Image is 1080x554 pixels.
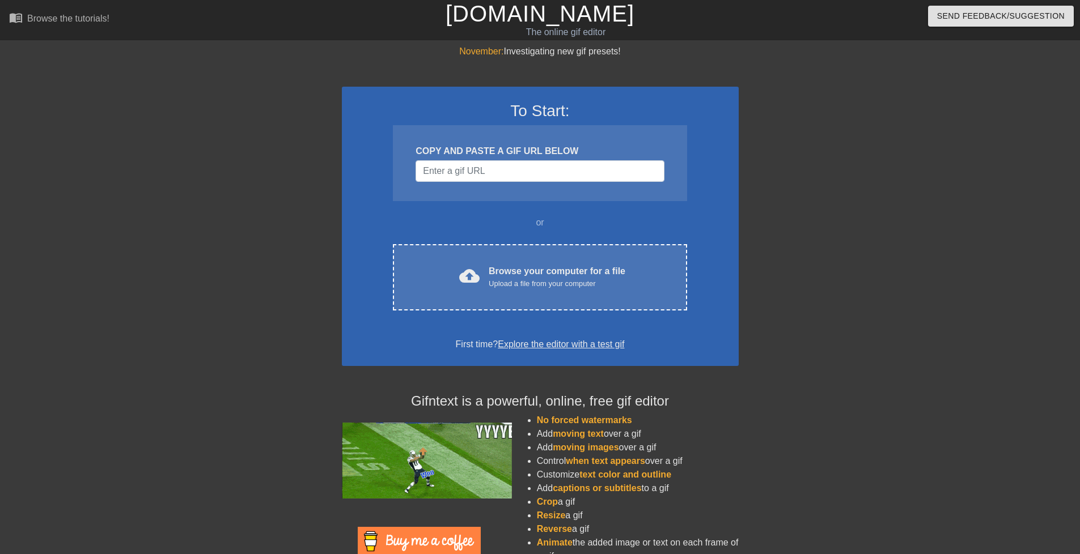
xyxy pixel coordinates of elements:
button: Send Feedback/Suggestion [928,6,1074,27]
div: Browse your computer for a file [489,265,625,289]
span: text color and outline [579,470,671,479]
div: Browse the tutorials! [27,14,109,23]
li: Add to a gif [537,481,739,495]
a: [DOMAIN_NAME] [446,1,634,26]
div: Upload a file from your computer [489,278,625,289]
h3: To Start: [357,101,724,121]
a: Explore the editor with a test gif [498,339,624,349]
span: Crop [537,497,558,506]
li: a gif [537,522,739,536]
div: First time? [357,338,724,351]
div: or [371,216,709,229]
li: Add over a gif [537,427,739,441]
span: menu_book [9,11,23,24]
span: November: [459,46,503,56]
span: captions or subtitles [553,483,641,493]
li: a gif [537,509,739,522]
span: when text appears [566,456,645,466]
li: Customize [537,468,739,481]
span: moving text [553,429,604,438]
span: Animate [537,538,573,547]
span: No forced watermarks [537,415,632,425]
input: Username [416,160,664,182]
span: Send Feedback/Suggestion [937,9,1065,23]
a: Browse the tutorials! [9,11,109,28]
li: Add over a gif [537,441,739,454]
li: Control over a gif [537,454,739,468]
span: cloud_upload [459,266,480,286]
div: Investigating new gif presets! [342,45,739,58]
span: moving images [553,442,619,452]
span: Resize [537,510,566,520]
li: a gif [537,495,739,509]
img: football_small.gif [342,423,512,498]
span: Reverse [537,524,572,534]
h4: Gifntext is a powerful, online, free gif editor [342,393,739,410]
div: The online gif editor [366,25,766,39]
div: COPY AND PASTE A GIF URL BELOW [416,144,664,158]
